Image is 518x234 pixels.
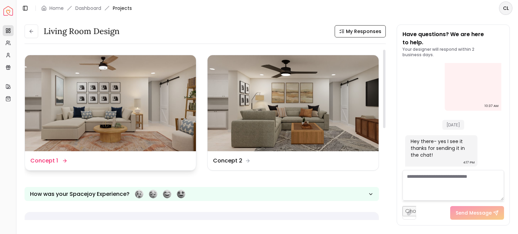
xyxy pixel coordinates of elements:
a: Dashboard [75,5,101,12]
a: Home [49,5,64,12]
h3: Living Room Design [44,26,120,37]
dd: Concept 1 [30,157,58,165]
button: My Responses [335,25,386,37]
span: [DATE] [442,120,464,130]
p: Your designer will respond within 2 business days. [402,47,504,58]
button: How was your Spacejoy Experience?Feeling terribleFeeling badFeeling goodFeeling awesome [25,187,379,201]
img: Spacejoy Logo [3,6,13,16]
img: Concept 1 [25,55,196,151]
img: Concept 2 [208,55,379,151]
img: Chat Image [447,50,499,101]
p: How was your Spacejoy Experience? [30,190,129,198]
button: CL [499,1,513,15]
nav: breadcrumb [41,5,132,12]
a: Spacejoy [3,6,13,16]
span: My Responses [346,28,381,35]
div: 4:17 PM [463,159,475,166]
dd: Concept 2 [213,157,242,165]
a: Concept 1Concept 1 [25,55,196,171]
a: Concept 2Concept 2 [207,55,379,171]
div: 10:37 AM [485,103,499,109]
span: Projects [113,5,132,12]
span: CL [500,2,512,14]
div: Hey there- yes I see it thanks for sending it in the chat! [411,138,471,158]
p: Have questions? We are here to help. [402,30,504,47]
